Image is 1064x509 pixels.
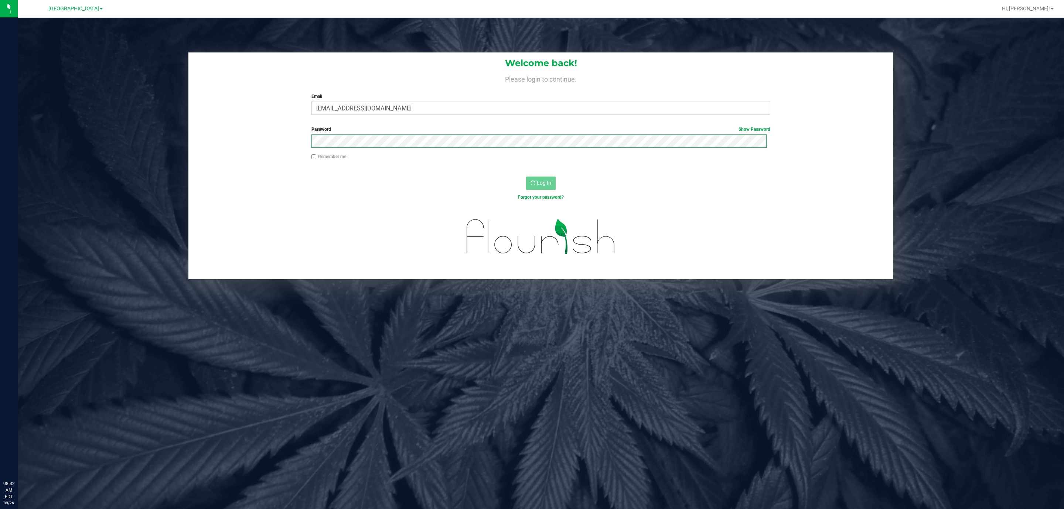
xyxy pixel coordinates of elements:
label: Remember me [311,153,346,160]
a: Show Password [739,127,770,132]
p: 08:32 AM EDT [3,480,14,500]
button: Log In [526,177,556,190]
p: 09/26 [3,500,14,506]
input: Remember me [311,154,317,160]
a: Forgot your password? [518,195,564,200]
h1: Welcome back! [188,58,893,68]
img: flourish_logo.svg [453,208,629,265]
h4: Please login to continue. [188,74,893,83]
span: [GEOGRAPHIC_DATA] [48,6,99,12]
span: Password [311,127,331,132]
span: Hi, [PERSON_NAME]! [1002,6,1050,11]
label: Email [311,93,770,100]
span: Log In [537,180,551,186]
